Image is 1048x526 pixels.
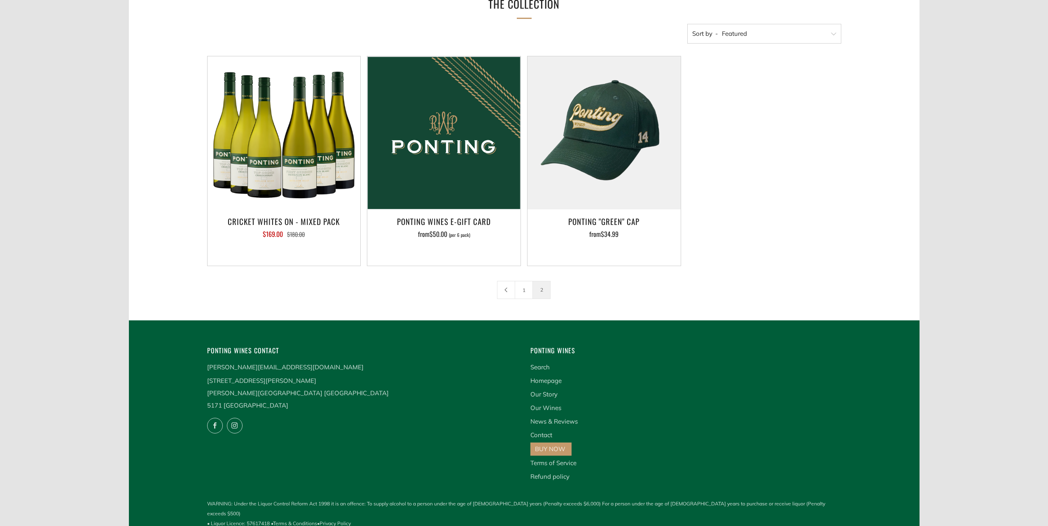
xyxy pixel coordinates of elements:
[371,214,516,228] h3: Ponting Wines e-Gift Card
[207,375,518,412] p: [STREET_ADDRESS][PERSON_NAME] [PERSON_NAME][GEOGRAPHIC_DATA] [GEOGRAPHIC_DATA] 5171 [GEOGRAPHIC_D...
[515,281,532,299] a: 1
[530,377,562,385] a: Homepage
[528,214,681,255] a: Ponting "Green" Cap from$34.99
[589,229,619,239] span: from
[207,363,364,371] a: [PERSON_NAME][EMAIL_ADDRESS][DOMAIN_NAME]
[449,233,470,237] span: (per 6 pack)
[530,417,578,425] a: News & Reviews
[429,229,447,239] span: $50.00
[530,390,558,398] a: Our Story
[367,214,520,255] a: Ponting Wines e-Gift Card from$50.00 (per 6 pack)
[263,229,283,239] span: $169.00
[532,281,551,299] span: 2
[207,499,841,519] span: WARNING: Under the Liquor Control Reform Act 1998 it is an offence: To supply alcohol to a person...
[535,445,565,453] a: BUY NOW
[207,345,518,356] h4: Ponting Wines Contact
[530,363,550,371] a: Search
[530,431,552,439] a: Contact
[212,214,357,228] h3: CRICKET WHITES ON - MIXED PACK
[601,229,619,239] span: $34.99
[530,404,561,412] a: Our Wines
[532,214,677,228] h3: Ponting "Green" Cap
[530,473,570,480] a: Refund policy
[208,214,361,255] a: CRICKET WHITES ON - MIXED PACK $169.00 $180.00
[530,459,577,467] a: Terms of Service
[287,230,305,239] span: $180.00
[418,229,470,239] span: from
[530,345,841,356] h4: Ponting Wines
